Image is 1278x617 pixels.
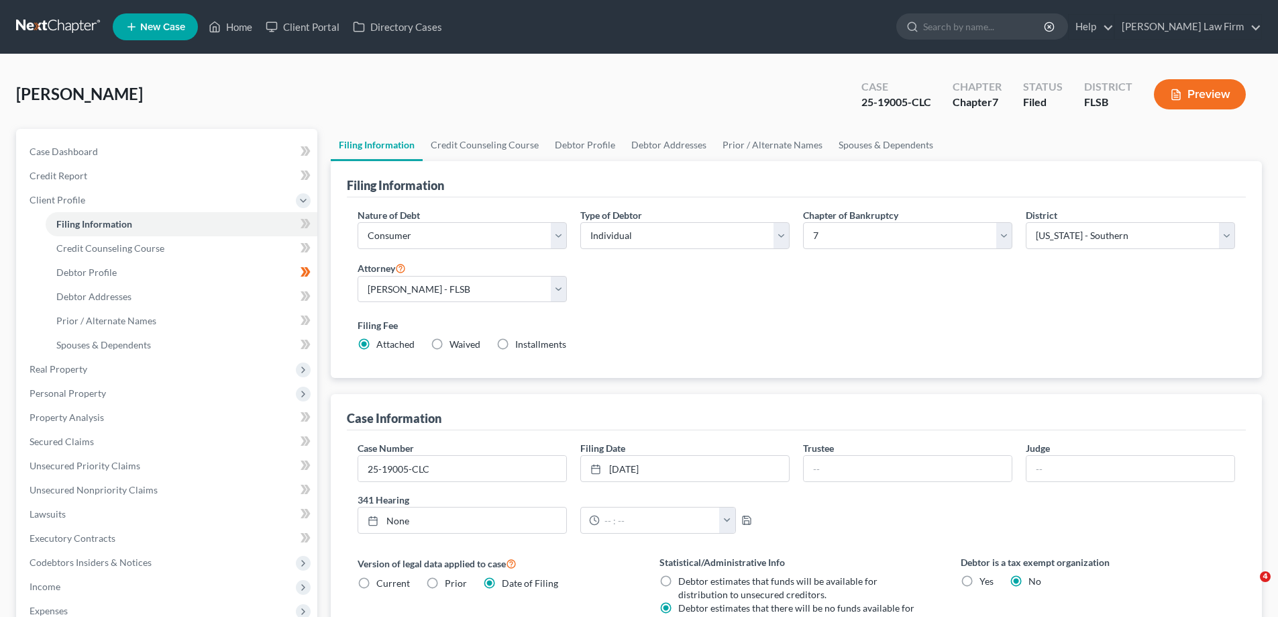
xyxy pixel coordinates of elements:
[979,575,994,587] span: Yes
[30,484,158,495] span: Unsecured Nonpriority Claims
[358,456,566,481] input: Enter case number...
[623,129,714,161] a: Debtor Addresses
[600,508,720,533] input: -- : --
[56,315,156,326] span: Prior / Alternate Names
[861,95,931,110] div: 25-19005-CLC
[953,95,1002,110] div: Chapter
[30,170,87,181] span: Credit Report
[358,260,406,276] label: Attorney
[56,339,151,350] span: Spouses & Dependents
[347,410,441,426] div: Case Information
[678,575,877,600] span: Debtor estimates that funds will be available for distribution to unsecured creditors.
[923,14,1046,39] input: Search by name...
[46,260,317,285] a: Debtor Profile
[19,140,317,164] a: Case Dashboard
[30,436,94,447] span: Secured Claims
[16,84,143,103] span: [PERSON_NAME]
[659,555,934,569] label: Statistical/Administrative Info
[1023,79,1063,95] div: Status
[259,15,346,39] a: Client Portal
[56,291,131,302] span: Debtor Addresses
[358,208,420,222] label: Nature of Debt
[1232,571,1265,604] iframe: Intercom live chat
[581,456,789,481] a: [DATE]
[515,338,566,350] span: Installments
[30,412,104,423] span: Property Analysis
[861,79,931,95] div: Case
[30,508,66,520] span: Lawsuits
[30,363,87,375] span: Real Property
[423,129,547,161] a: Credit Counseling Course
[580,208,642,222] label: Type of Debtor
[449,338,480,350] span: Waived
[56,242,164,254] span: Credit Counseling Course
[803,441,834,455] label: Trustee
[1069,15,1114,39] a: Help
[358,441,414,455] label: Case Number
[358,318,1235,332] label: Filing Fee
[803,208,898,222] label: Chapter of Bankruptcy
[30,557,152,568] span: Codebtors Insiders & Notices
[347,177,444,193] div: Filing Information
[580,441,625,455] label: Filing Date
[56,267,117,278] span: Debtor Profile
[331,129,423,161] a: Filing Information
[953,79,1002,95] div: Chapter
[19,502,317,526] a: Lawsuits
[30,387,106,399] span: Personal Property
[376,577,410,589] span: Current
[445,577,467,589] span: Prior
[1154,79,1246,109] button: Preview
[140,22,185,32] span: New Case
[56,218,132,230] span: Filing Information
[1260,571,1271,582] span: 4
[19,454,317,478] a: Unsecured Priority Claims
[346,15,449,39] a: Directory Cases
[351,493,796,507] label: 341 Hearing
[547,129,623,161] a: Debtor Profile
[30,146,98,157] span: Case Dashboard
[19,526,317,551] a: Executory Contracts
[202,15,259,39] a: Home
[19,478,317,502] a: Unsecured Nonpriority Claims
[46,236,317,260] a: Credit Counseling Course
[30,460,140,471] span: Unsecured Priority Claims
[1115,15,1261,39] a: [PERSON_NAME] Law Firm
[19,406,317,430] a: Property Analysis
[1023,95,1063,110] div: Filed
[358,508,566,533] a: None
[961,555,1235,569] label: Debtor is a tax exempt organization
[46,212,317,236] a: Filing Information
[46,333,317,357] a: Spouses & Dependents
[30,532,115,544] span: Executory Contracts
[831,129,941,161] a: Spouses & Dependents
[714,129,831,161] a: Prior / Alternate Names
[804,456,1012,481] input: --
[46,285,317,309] a: Debtor Addresses
[376,338,415,350] span: Attached
[30,194,85,205] span: Client Profile
[1026,456,1234,481] input: --
[46,309,317,333] a: Prior / Alternate Names
[1026,208,1057,222] label: District
[1026,441,1050,455] label: Judge
[19,430,317,454] a: Secured Claims
[502,577,558,589] span: Date of Filing
[1028,575,1041,587] span: No
[30,581,60,592] span: Income
[1084,79,1132,95] div: District
[992,95,998,108] span: 7
[358,555,632,571] label: Version of legal data applied to case
[30,605,68,616] span: Expenses
[19,164,317,188] a: Credit Report
[1084,95,1132,110] div: FLSB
